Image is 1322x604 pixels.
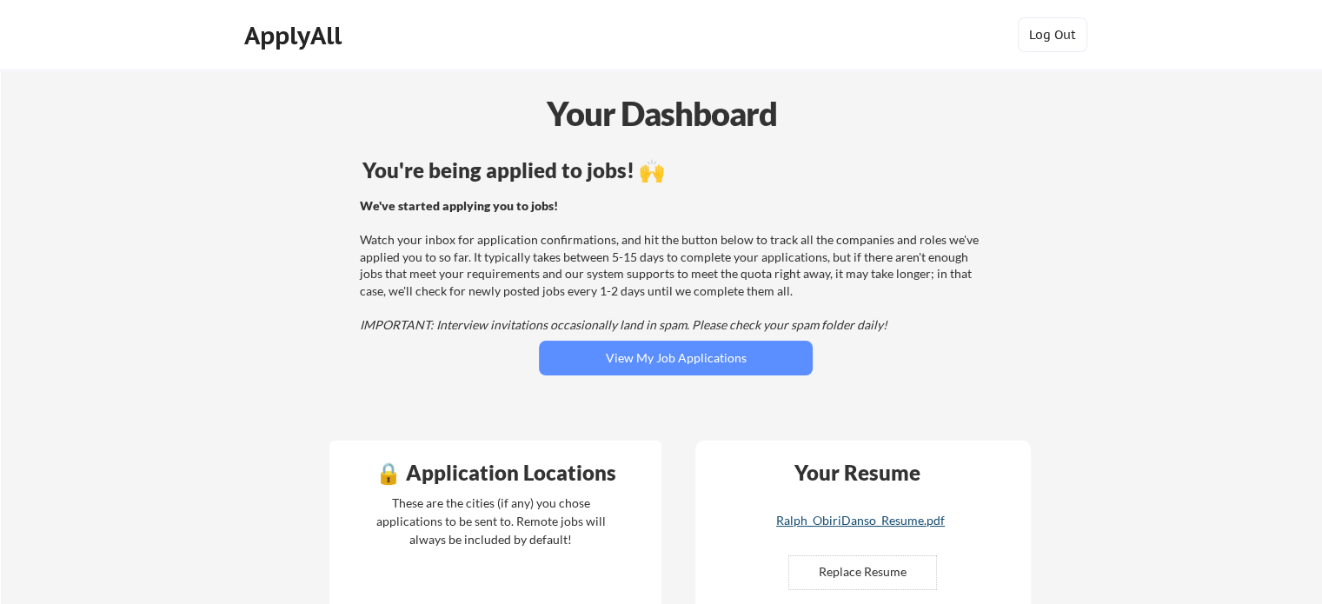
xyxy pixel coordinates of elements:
button: View My Job Applications [539,341,813,375]
div: These are the cities (if any) you chose applications to be sent to. Remote jobs will always be in... [371,494,610,548]
div: ApplyAll [244,21,347,50]
div: Watch your inbox for application confirmations, and hit the button below to track all the compani... [360,197,987,334]
div: Ralph_ObiriDanso_Resume.pdf [757,514,964,527]
div: Your Dashboard [2,89,1322,138]
em: IMPORTANT: Interview invitations occasionally land in spam. Please check your spam folder daily! [360,317,887,332]
div: 🔒 Application Locations [334,462,657,483]
a: Ralph_ObiriDanso_Resume.pdf [757,514,964,541]
button: Log Out [1018,17,1087,52]
div: You're being applied to jobs! 🙌 [362,160,989,181]
div: Your Resume [771,462,943,483]
strong: We've started applying you to jobs! [360,198,558,213]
